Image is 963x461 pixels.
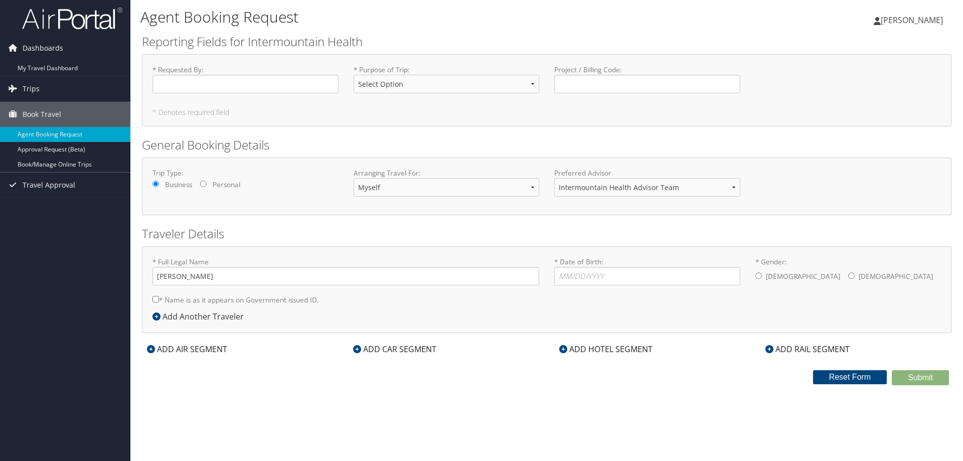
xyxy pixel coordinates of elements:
button: Submit [892,370,949,385]
select: * Purpose of Trip: [354,75,540,93]
label: [DEMOGRAPHIC_DATA] [859,267,933,286]
label: Preferred Advisor [554,168,740,178]
label: Arranging Travel For: [354,168,540,178]
h2: Traveler Details [142,225,951,242]
div: ADD CAR SEGMENT [348,343,441,355]
input: * Name is as it appears on Government issued ID. [152,296,159,302]
label: Project / Billing Code : [554,65,740,93]
label: * Purpose of Trip : [354,65,540,101]
label: [DEMOGRAPHIC_DATA] [766,267,840,286]
label: * Gender: [755,257,941,287]
div: ADD RAIL SEGMENT [760,343,855,355]
input: * Gender:[DEMOGRAPHIC_DATA][DEMOGRAPHIC_DATA] [848,272,855,279]
h1: Agent Booking Request [140,7,682,28]
div: ADD HOTEL SEGMENT [554,343,658,355]
input: * Date of Birth: [554,267,740,285]
input: * Requested By: [152,75,339,93]
img: airportal-logo.png [22,7,122,30]
input: * Gender:[DEMOGRAPHIC_DATA][DEMOGRAPHIC_DATA] [755,272,762,279]
a: [PERSON_NAME] [874,5,953,35]
label: * Name is as it appears on Government issued ID. [152,290,319,309]
input: * Full Legal Name [152,267,539,285]
button: Reset Form [813,370,887,384]
div: Add Another Traveler [152,311,249,323]
label: Trip Type: [152,168,339,178]
label: Business [165,180,192,190]
span: Travel Approval [23,173,75,198]
label: * Full Legal Name [152,257,539,285]
label: * Requested By : [152,65,339,93]
span: Dashboards [23,36,63,61]
span: [PERSON_NAME] [881,15,943,26]
h5: * Denotes required field [152,109,941,116]
label: Personal [213,180,240,190]
input: Project / Billing Code: [554,75,740,93]
span: Book Travel [23,102,61,127]
h2: Reporting Fields for Intermountain Health [142,33,951,50]
label: * Date of Birth: [554,257,740,285]
span: Trips [23,76,40,101]
div: ADD AIR SEGMENT [142,343,232,355]
h2: General Booking Details [142,136,951,153]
